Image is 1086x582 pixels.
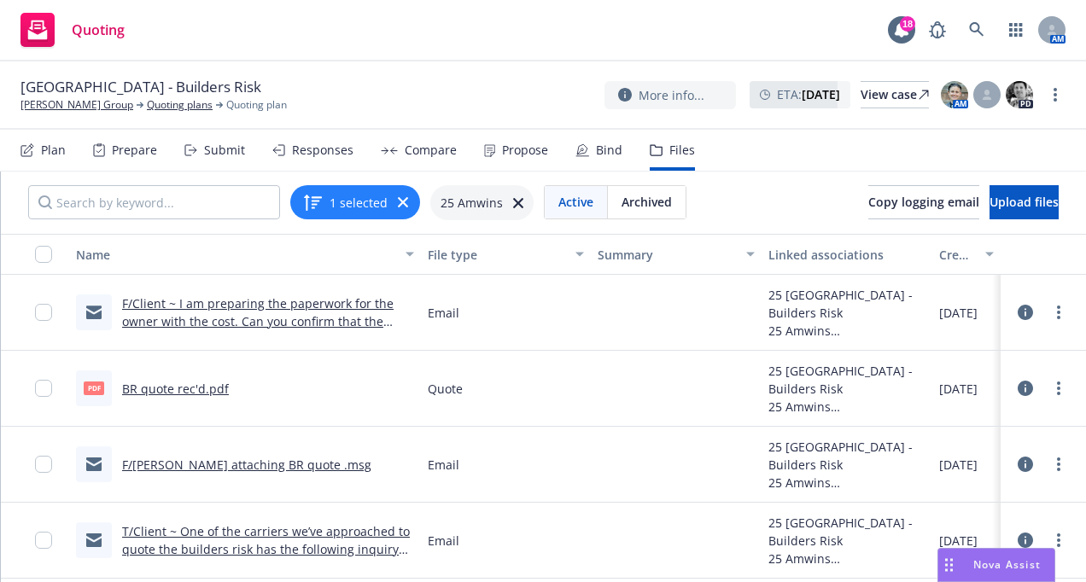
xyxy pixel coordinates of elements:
a: more [1048,530,1069,550]
button: Nova Assist [937,548,1055,582]
div: 25 Amwins [768,322,925,340]
button: Linked associations [762,234,932,275]
div: 25 [GEOGRAPHIC_DATA] - Builders Risk [768,514,925,550]
div: Bind [596,143,622,157]
div: 25 Amwins [768,550,925,567]
img: photo [1006,81,1033,108]
div: Linked associations [768,246,925,264]
a: Search [960,13,994,47]
div: Propose [502,143,548,157]
a: View case [861,81,929,108]
div: Submit [204,143,245,157]
span: 25 Amwins [441,194,503,212]
button: Summary [591,234,762,275]
input: Toggle Row Selected [35,304,52,321]
a: F/[PERSON_NAME] attaching BR quote .msg [122,457,371,473]
span: [DATE] [939,304,978,322]
input: Toggle Row Selected [35,380,52,397]
span: Email [428,304,459,322]
div: File type [428,246,566,264]
div: 25 [GEOGRAPHIC_DATA] - Builders Risk [768,362,925,398]
span: Upload files [990,194,1059,210]
span: Active [558,193,593,211]
button: Copy logging email [868,185,979,219]
div: View case [861,82,929,108]
input: Toggle Row Selected [35,532,52,549]
button: 1 selected [302,192,388,212]
div: 18 [900,16,915,32]
span: Archived [622,193,672,211]
div: Prepare [112,143,157,157]
span: Quoting plan [226,97,287,113]
span: More info... [639,86,704,104]
span: pdf [84,381,104,394]
button: More info... [604,81,736,109]
a: F/Client ~ I am preparing the paperwork for the owner with the cost. Can you confirm that the amo... [122,295,395,383]
a: more [1048,378,1069,399]
div: Plan [41,143,66,157]
span: [DATE] [939,456,978,474]
input: Search by keyword... [28,185,280,219]
div: Drag to move [938,549,960,581]
strong: [DATE] [802,86,840,102]
div: 25 Amwins [768,398,925,416]
div: Summary [598,246,736,264]
span: ETA : [777,85,840,103]
button: Upload files [990,185,1059,219]
span: [DATE] [939,380,978,398]
a: [PERSON_NAME] Group [20,97,133,113]
div: 25 [GEOGRAPHIC_DATA] - Builders Risk [768,286,925,322]
div: 25 [GEOGRAPHIC_DATA] - Builders Risk [768,438,925,474]
div: Files [669,143,695,157]
a: Switch app [999,13,1033,47]
span: Nova Assist [973,557,1041,572]
span: Copy logging email [868,194,979,210]
a: more [1045,84,1066,105]
div: Name [76,246,395,264]
span: [GEOGRAPHIC_DATA] - Builders Risk [20,77,261,97]
a: Quoting [14,6,131,54]
input: Select all [35,246,52,263]
span: Email [428,532,459,550]
button: Name [69,234,421,275]
button: Created on [932,234,1001,275]
div: 25 Amwins [768,474,925,492]
input: Toggle Row Selected [35,456,52,473]
div: Created on [939,246,975,264]
div: Compare [405,143,457,157]
img: photo [941,81,968,108]
a: Quoting plans [147,97,213,113]
span: [DATE] [939,532,978,550]
button: File type [421,234,592,275]
span: Quote [428,380,463,398]
span: Quoting [72,23,125,37]
a: BR quote rec'd.pdf [122,381,229,397]
a: more [1048,302,1069,323]
a: more [1048,454,1069,474]
span: Email [428,456,459,474]
div: Responses [292,143,353,157]
a: Report a Bug [920,13,955,47]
